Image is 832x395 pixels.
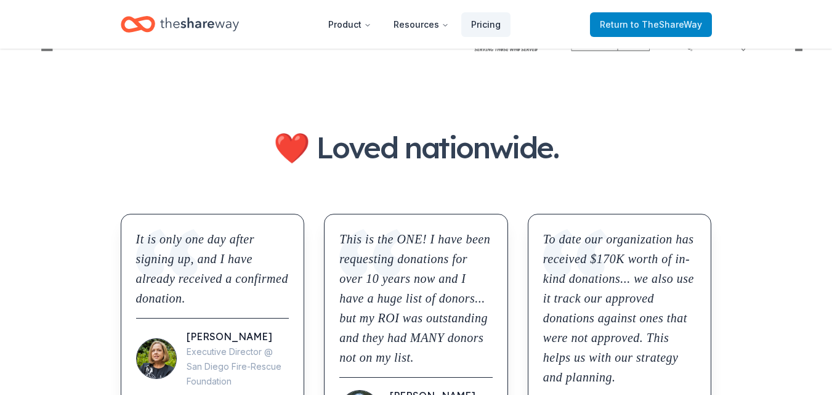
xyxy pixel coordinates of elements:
[461,12,511,37] a: Pricing
[384,12,459,37] button: Resources
[219,130,613,165] h2: ❤️ Loved nationwide.
[318,12,381,37] button: Product
[590,12,712,37] a: Returnto TheShareWay
[187,344,289,389] div: Executive Director @ San Diego Fire-Rescue Foundation
[600,17,702,32] span: Return
[543,229,697,387] p: To date our organization has received $170K worth of in-kind donations... we also use it track ou...
[631,19,702,30] span: to TheShareWay
[339,229,493,367] p: This is the ONE! I have been requesting donations for over 10 years now and I have a huge list of...
[318,10,511,39] nav: Main
[136,229,289,308] p: It is only one day after signing up, and I have already received a confirmed donation.
[137,339,176,378] img: Picture for Wendy Robinson
[121,10,239,39] a: Home
[187,328,289,344] div: [PERSON_NAME]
